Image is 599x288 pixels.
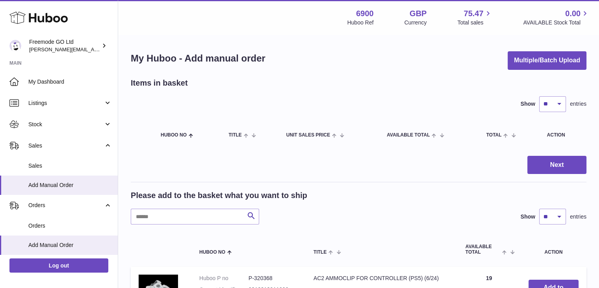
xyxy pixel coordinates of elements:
[29,38,100,53] div: Freemode GO Ltd
[9,40,21,52] img: lenka.smikniarova@gioteck.com
[387,133,430,138] span: AVAILABLE Total
[508,51,586,70] button: Multiple/Batch Upload
[28,202,104,209] span: Orders
[28,78,112,86] span: My Dashboard
[28,142,104,150] span: Sales
[486,133,502,138] span: Total
[547,133,579,138] div: Action
[28,121,104,128] span: Stock
[228,133,241,138] span: Title
[347,19,374,26] div: Huboo Ref
[131,190,307,201] h2: Please add to the basket what you want to ship
[523,19,590,26] span: AVAILABLE Stock Total
[464,8,483,19] span: 75.47
[28,241,112,249] span: Add Manual Order
[161,133,187,138] span: Huboo no
[131,52,265,65] h1: My Huboo - Add manual order
[565,8,580,19] span: 0.00
[313,250,326,255] span: Title
[521,213,535,221] label: Show
[29,46,158,52] span: [PERSON_NAME][EMAIL_ADDRESS][DOMAIN_NAME]
[527,156,586,174] button: Next
[28,181,112,189] span: Add Manual Order
[9,258,108,273] a: Log out
[28,222,112,230] span: Orders
[457,19,492,26] span: Total sales
[28,99,104,107] span: Listings
[465,244,501,254] span: AVAILABLE Total
[570,100,586,108] span: entries
[570,213,586,221] span: entries
[356,8,374,19] strong: 6900
[457,8,492,26] a: 75.47 Total sales
[199,250,225,255] span: Huboo no
[523,8,590,26] a: 0.00 AVAILABLE Stock Total
[199,275,249,282] dt: Huboo P no
[131,78,188,88] h2: Items in basket
[286,133,330,138] span: Unit Sales Price
[28,162,112,170] span: Sales
[249,275,298,282] dd: P-320368
[404,19,427,26] div: Currency
[521,100,535,108] label: Show
[521,236,586,262] th: Action
[410,8,427,19] strong: GBP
